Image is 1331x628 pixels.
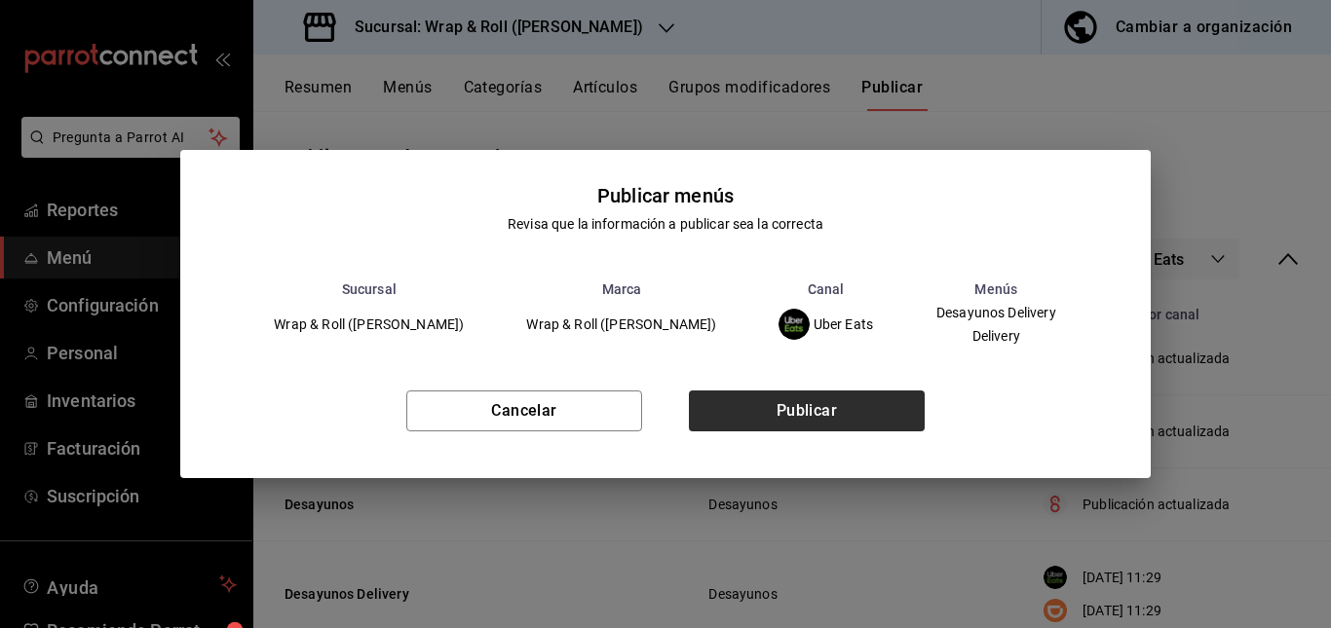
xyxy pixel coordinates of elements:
[495,281,747,297] th: Marca
[243,297,495,351] td: Wrap & Roll ([PERSON_NAME])
[406,390,642,431] button: Cancelar
[689,390,925,431] button: Publicar
[597,181,734,210] div: Publicar menús
[779,309,873,340] div: Uber Eats
[936,329,1056,343] span: Delivery
[495,297,747,351] td: Wrap & Roll ([PERSON_NAME])
[904,281,1088,297] th: Menús
[747,281,904,297] th: Canal
[936,306,1056,319] span: Desayunos Delivery
[243,281,495,297] th: Sucursal
[508,214,823,235] div: Revisa que la información a publicar sea la correcta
